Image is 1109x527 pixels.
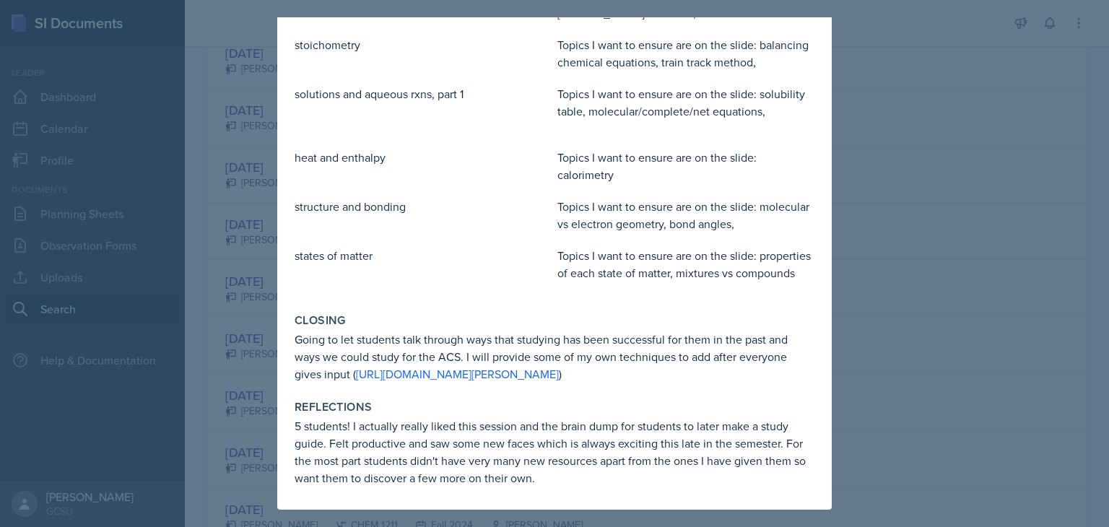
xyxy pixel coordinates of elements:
[557,85,814,120] p: Topics I want to ensure are on the slide: solubility table, molecular/complete/net equations,
[557,36,814,71] p: Topics I want to ensure are on the slide: balancing chemical equations, train track method,
[295,36,552,53] p: stoichometry
[295,149,552,166] p: heat and enthalpy
[557,198,814,232] p: Topics I want to ensure are on the slide: molecular vs electron geometry, bond angles,
[557,247,814,282] p: Topics I want to ensure are on the slide: properties of each state of matter, mixtures vs compounds
[295,198,552,215] p: structure and bonding
[295,313,346,328] label: Closing
[295,85,552,103] p: solutions and aqueous rxns, part 1
[557,149,814,183] p: Topics I want to ensure are on the slide: calorimetry
[295,247,552,264] p: states of matter
[295,400,372,414] label: Reflections
[295,417,814,487] p: 5 students! I actually really liked this session and the brain dump for students to later make a ...
[356,366,559,382] a: [URL][DOMAIN_NAME][PERSON_NAME]
[295,331,814,383] p: Going to let students talk through ways that studying has been successful for them in the past an...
